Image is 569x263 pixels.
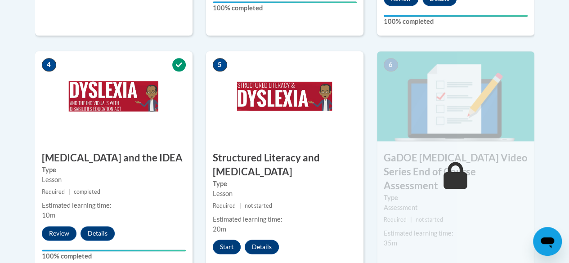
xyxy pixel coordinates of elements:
div: Estimated learning time: [42,201,186,210]
span: completed [74,188,100,195]
span: 5 [213,58,227,71]
span: Required [42,188,65,195]
button: Start [213,240,241,254]
span: | [410,216,412,223]
span: 20m [213,225,226,233]
label: 100% completed [213,3,357,13]
span: not started [245,202,272,209]
img: Course Image [35,51,193,141]
img: Course Image [206,51,363,141]
button: Details [81,226,115,241]
span: 35m [384,239,397,247]
div: Lesson [213,189,357,199]
span: not started [416,216,443,223]
button: Review [42,226,76,241]
h3: Structured Literacy and [MEDICAL_DATA] [206,151,363,179]
label: 100% completed [42,251,186,261]
span: 10m [42,211,55,219]
span: Required [384,216,407,223]
img: Course Image [377,51,534,141]
h3: [MEDICAL_DATA] and the IDEA [35,151,193,165]
button: Details [245,240,279,254]
label: Type [42,165,186,175]
div: Lesson [42,175,186,185]
div: Estimated learning time: [384,228,528,238]
div: Your progress [42,250,186,251]
div: Estimated learning time: [213,214,357,224]
span: 4 [42,58,56,71]
label: Type [213,179,357,189]
span: Required [213,202,236,209]
span: | [239,202,241,209]
label: Type [384,193,528,203]
label: 100% completed [384,17,528,27]
div: Your progress [384,15,528,17]
span: 6 [384,58,398,71]
div: Your progress [213,1,357,3]
div: Assessment [384,203,528,213]
h3: GaDOE [MEDICAL_DATA] Video Series End of Course Assessment [377,151,534,192]
iframe: Button to launch messaging window [533,227,562,256]
span: | [68,188,70,195]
